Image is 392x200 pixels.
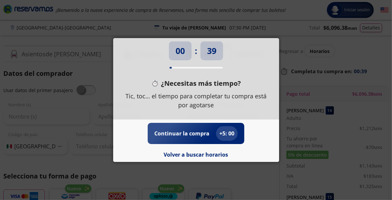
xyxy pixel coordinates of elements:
p: + 5 : 00 [219,129,234,137]
p: Tic, toc… el tiempo para completar tu compra está por agotarse [123,92,269,110]
p: 00 [176,45,185,57]
p: ¿Necesitas más tiempo? [161,78,241,88]
p: : [195,45,197,57]
button: Continuar la compra+5: 00 [154,126,238,141]
p: 39 [207,45,216,57]
button: Volver a buscar horarios [164,151,228,159]
p: Continuar la compra [154,129,209,137]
